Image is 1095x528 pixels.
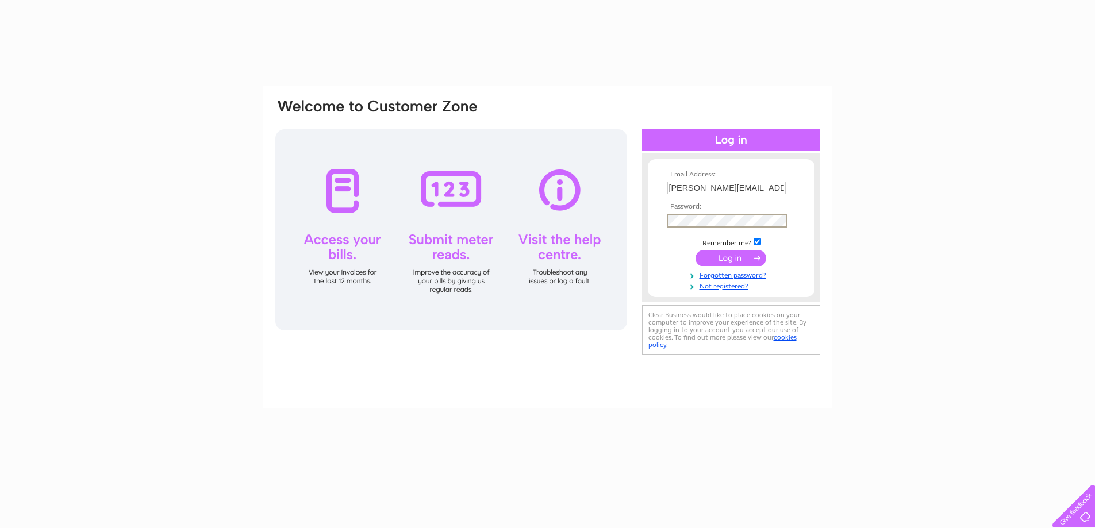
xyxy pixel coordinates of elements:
[648,333,797,349] a: cookies policy
[667,280,798,291] a: Not registered?
[664,203,798,211] th: Password:
[642,305,820,355] div: Clear Business would like to place cookies on your computer to improve your experience of the sit...
[667,269,798,280] a: Forgotten password?
[664,171,798,179] th: Email Address:
[664,236,798,248] td: Remember me?
[696,250,766,266] input: Submit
